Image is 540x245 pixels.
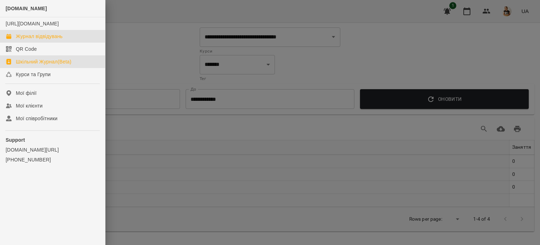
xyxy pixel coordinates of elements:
div: QR Code [16,45,37,53]
div: Курси та Групи [16,71,51,78]
p: Support [6,136,99,143]
div: Мої клієнти [16,102,43,109]
div: Мої філії [16,90,37,97]
div: Мої співробітники [16,115,58,122]
div: Шкільний Журнал(Beta) [16,58,71,65]
a: [PHONE_NUMBER] [6,156,99,163]
a: [URL][DOMAIN_NAME] [6,21,59,26]
div: Журнал відвідувань [16,33,63,40]
span: [DOMAIN_NAME] [6,6,47,11]
a: [DOMAIN_NAME][URL] [6,146,99,153]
